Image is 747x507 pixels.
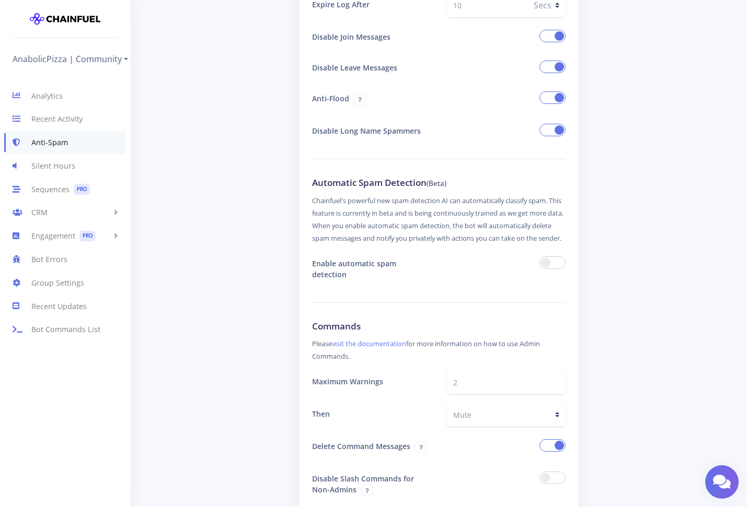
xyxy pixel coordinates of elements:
small: Chainfuel's powerful new spam detection AI can automatically classify spam. This feature is curre... [312,196,564,243]
span: PRO [79,231,96,242]
label: Then [304,403,439,427]
small: Please for more information on how to use Admin Commands. [312,339,540,361]
label: Delete Command Messages [304,435,439,459]
label: Maximum Warnings [304,370,439,394]
label: Disable Slash Commands for Non-Admins [304,467,439,502]
label: Anti-Flood [304,87,439,111]
span: PRO [74,184,90,195]
label: Enable automatic spam detection [304,252,439,286]
label: Disable Leave Messages [304,56,439,79]
small: (Beta) [427,178,446,188]
input: e.g. - 3 [447,370,566,394]
label: Disable Join Messages [304,26,439,48]
a: visit the documentation [332,339,406,348]
img: chainfuel-logo [30,8,100,29]
h3: Automatic Spam Detection [312,176,566,190]
h3: Commands [312,320,566,333]
a: AnabolicPizza | Community [13,51,128,67]
a: Anti-Spam [4,131,126,155]
label: Disable Long Name Spammers [304,120,439,142]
